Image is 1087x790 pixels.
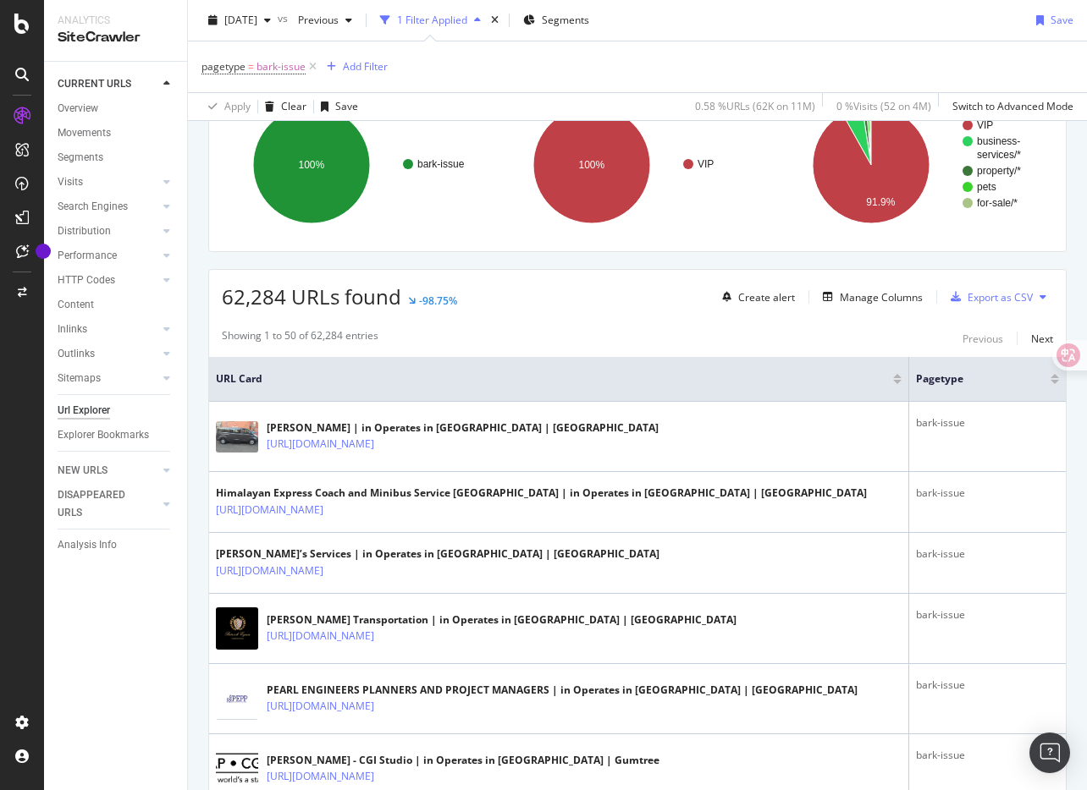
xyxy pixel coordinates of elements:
[36,244,51,259] div: Tooltip anchor
[58,149,175,167] a: Segments
[320,57,388,77] button: Add Filter
[977,165,1021,177] text: property/*
[58,124,175,142] a: Movements
[781,91,1053,239] svg: A chart.
[58,173,83,191] div: Visits
[224,13,257,27] span: 2025 Sep. 19th
[968,290,1033,304] div: Export as CSV
[977,181,996,193] text: pets
[58,222,111,240] div: Distribution
[58,296,94,314] div: Content
[952,99,1073,113] div: Switch to Advanced Mode
[216,748,258,790] img: main image
[977,149,1021,161] text: services/*
[216,546,659,562] div: [PERSON_NAME]’s Services | in Operates in [GEOGRAPHIC_DATA] | [GEOGRAPHIC_DATA]
[267,683,858,698] div: PEARL ENGINEERS PLANNERS AND PROJECT MANAGERS | in Operates in [GEOGRAPHIC_DATA] | [GEOGRAPHIC_DATA]
[516,7,596,34] button: Segments
[916,546,1059,562] div: bark-issue
[314,93,358,120] button: Save
[488,12,502,29] div: times
[281,99,306,113] div: Clear
[216,607,258,650] img: main image
[1031,332,1053,346] div: Next
[278,11,291,25] span: vs
[1029,732,1070,773] div: Open Intercom Messenger
[58,296,175,314] a: Content
[58,198,158,216] a: Search Engines
[58,100,98,118] div: Overview
[58,486,143,522] div: DISAPPEARED URLS
[373,7,488,34] button: 1 Filter Applied
[836,99,931,113] div: 0 % Visits ( 52 on 4M )
[1029,7,1073,34] button: Save
[58,426,175,444] a: Explorer Bookmarks
[1031,328,1053,348] button: Next
[695,99,815,113] div: 0.58 % URLs ( 62K on 11M )
[291,13,339,27] span: Previous
[216,502,323,518] a: [URL][DOMAIN_NAME]
[916,371,1025,387] span: pagetype
[738,290,795,304] div: Create alert
[216,486,867,501] div: Himalayan Express Coach and Minibus Service [GEOGRAPHIC_DATA] | in Operates in [GEOGRAPHIC_DATA] ...
[58,321,158,338] a: Inlinks
[222,91,494,239] svg: A chart.
[335,99,358,113] div: Save
[267,698,374,715] a: [URL][DOMAIN_NAME]
[58,402,110,420] div: Url Explorer
[267,753,659,768] div: [PERSON_NAME] - CGI Studio | in Operates in [GEOGRAPHIC_DATA] | Gumtree
[58,345,158,363] a: Outlinks
[58,247,158,265] a: Performance
[58,462,108,480] div: NEW URLS
[578,159,604,171] text: 100%
[946,93,1073,120] button: Switch to Advanced Mode
[698,158,714,170] text: VIP
[224,99,251,113] div: Apply
[417,158,465,170] text: bark-issue
[58,426,149,444] div: Explorer Bookmarks
[58,28,174,47] div: SiteCrawler
[58,272,158,289] a: HTTP Codes
[58,536,175,554] a: Analysis Info
[267,612,737,628] div: [PERSON_NAME] Transportation | in Operates in [GEOGRAPHIC_DATA] | [GEOGRAPHIC_DATA]
[216,371,889,387] span: URL Card
[343,59,388,74] div: Add Filter
[222,283,401,310] span: 62,284 URLs found
[267,628,374,645] a: [URL][DOMAIN_NAME]
[840,290,923,304] div: Manage Columns
[222,328,378,348] div: Showing 1 to 50 of 62,284 entries
[58,486,158,522] a: DISAPPEARED URLS
[58,345,95,363] div: Outlinks
[502,91,774,239] svg: A chart.
[816,287,923,307] button: Manage Columns
[58,370,101,387] div: Sitemaps
[267,420,659,436] div: [PERSON_NAME] | in Operates in [GEOGRAPHIC_DATA] | [GEOGRAPHIC_DATA]
[916,486,1059,501] div: bark-issue
[963,332,1003,346] div: Previous
[299,159,325,171] text: 100%
[916,678,1059,693] div: bark-issue
[58,124,111,142] div: Movements
[963,328,1003,348] button: Previous
[715,283,795,310] button: Create alert
[201,93,251,120] button: Apply
[58,173,158,191] a: Visits
[58,536,117,554] div: Analysis Info
[977,197,1018,209] text: for-sale/*
[867,196,896,208] text: 91.9%
[58,149,103,167] div: Segments
[944,283,1033,310] button: Export as CSV
[58,75,158,93] a: CURRENT URLS
[58,14,174,28] div: Analytics
[58,402,175,420] a: Url Explorer
[291,7,359,34] button: Previous
[257,55,306,79] span: bark-issue
[258,93,306,120] button: Clear
[397,13,467,27] div: 1 Filter Applied
[248,59,254,74] span: =
[977,119,993,131] text: VIP
[419,294,457,308] div: -98.75%
[58,100,175,118] a: Overview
